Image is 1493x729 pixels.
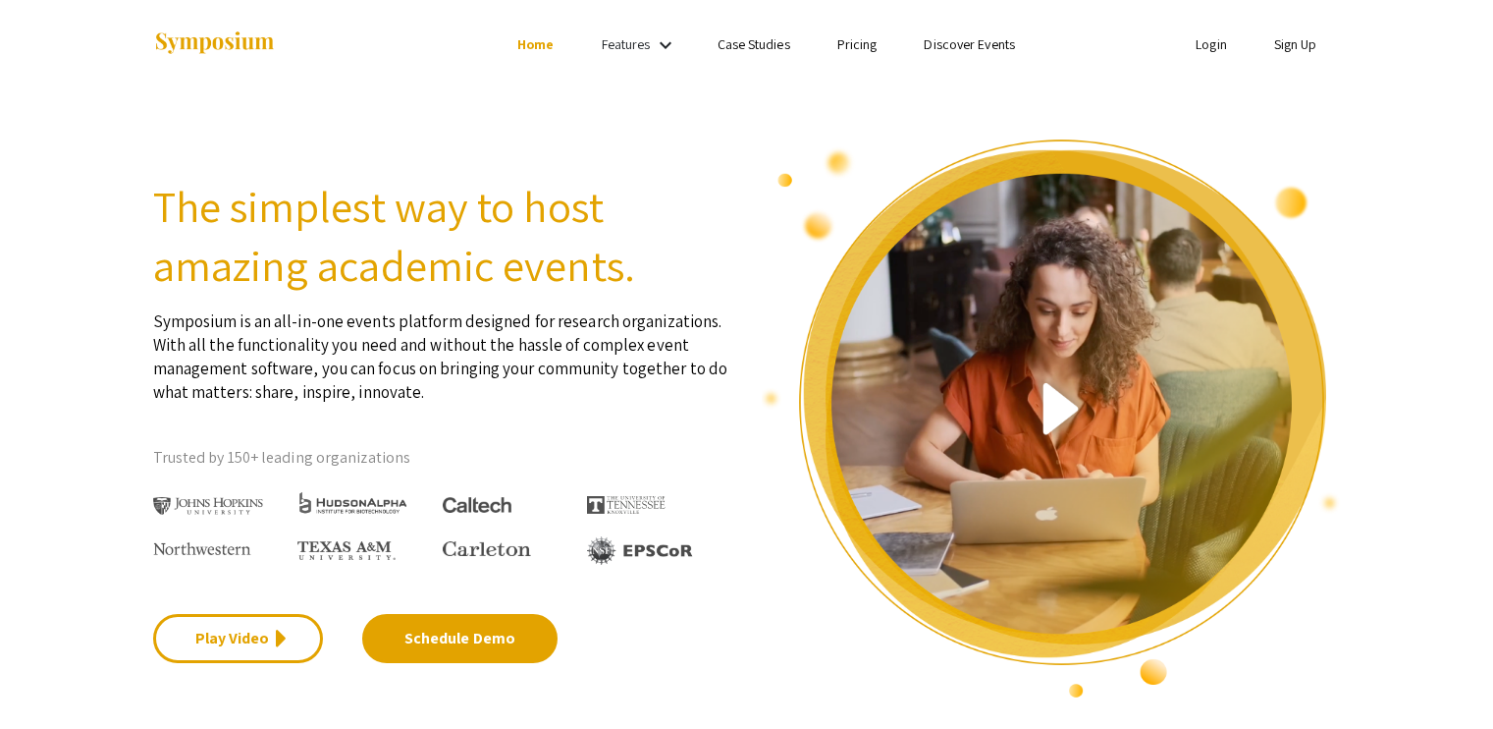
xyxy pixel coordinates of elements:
a: Sign Up [1274,35,1317,53]
a: Home [517,35,554,53]
a: Login [1196,35,1227,53]
a: Play Video [153,614,323,663]
p: Trusted by 150+ leading organizations [153,443,732,473]
img: Caltech [443,497,511,514]
h2: The simplest way to host amazing academic events. [153,177,732,295]
img: Texas A&M University [297,541,396,561]
img: video overview of Symposium [762,138,1341,700]
img: Northwestern [153,542,251,554]
a: Pricing [837,35,878,53]
img: Carleton [443,541,531,557]
img: EPSCOR [587,536,695,565]
img: HudsonAlpha [297,491,408,514]
img: Johns Hopkins University [153,497,264,516]
a: Case Studies [718,35,790,53]
mat-icon: Expand Features list [654,33,677,57]
a: Schedule Demo [362,614,558,663]
a: Features [602,35,651,53]
img: The University of Tennessee [587,496,666,514]
a: Discover Events [924,35,1015,53]
p: Symposium is an all-in-one events platform designed for research organizations. With all the func... [153,295,732,404]
img: Symposium by ForagerOne [153,30,276,57]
